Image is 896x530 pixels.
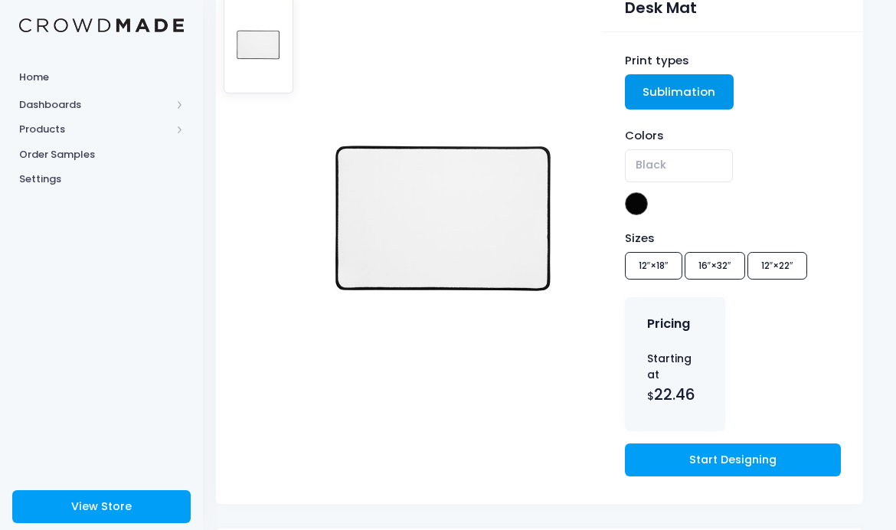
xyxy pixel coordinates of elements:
a: Sublimation [625,74,734,110]
div: Sizes [617,230,790,247]
span: 22.46 [654,384,695,405]
a: Start Designing [625,443,841,476]
span: Black [636,157,666,173]
div: Starting at $ [647,351,703,406]
div: Print types [625,52,841,69]
div: Colors [625,127,841,144]
span: Settings [19,172,184,187]
span: Products [19,122,171,137]
a: View Store [12,490,191,523]
h4: Pricing [647,316,690,332]
span: Dashboards [19,97,171,113]
img: Logo [19,18,184,33]
span: Black [625,149,733,182]
span: Order Samples [19,147,184,162]
span: View Store [71,499,132,514]
span: Home [19,70,184,85]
